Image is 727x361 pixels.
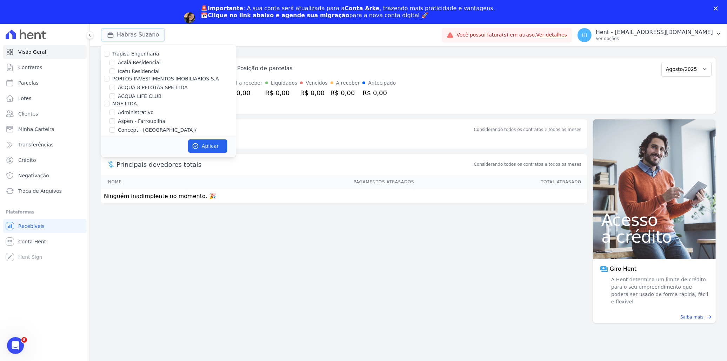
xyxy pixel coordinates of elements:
[101,134,587,149] p: Sem saldo devedor no momento. 🎉
[18,79,39,86] span: Parcelas
[18,110,38,117] span: Clientes
[3,76,87,90] a: Parcelas
[208,12,349,19] b: Clique no link abaixo e agende sua migração
[3,107,87,121] a: Clientes
[414,175,587,189] th: Total Atrasado
[601,211,707,228] span: Acesso
[706,314,712,320] span: east
[265,88,298,98] div: R$ 0,00
[201,5,495,19] div: : A sua conta será atualizada para a , trazendo mais praticidade e vantagens. 📅 para a nova conta...
[118,109,154,116] label: Administrativo
[3,122,87,136] a: Minha Carteira
[226,88,262,98] div: R$ 0,00
[112,76,219,81] label: PORTO5 INVESTIMENTOS IMOBILIARIOS S.A
[3,45,87,59] a: Visão Geral
[18,188,62,195] span: Troca de Arquivos
[271,79,298,87] div: Liquidados
[3,169,87,183] a: Negativação
[21,337,27,343] span: 8
[201,23,259,31] a: Agendar migração
[572,25,727,45] button: Hi Hent - [EMAIL_ADDRESS][DOMAIN_NAME] Ver opções
[118,118,165,125] label: Aspen - Farroupilha
[300,88,327,98] div: R$ 0,00
[3,235,87,249] a: Conta Hent
[456,31,567,39] span: Você possui fatura(s) em atraso.
[596,36,713,41] p: Ver opções
[3,138,87,152] a: Transferências
[101,189,587,203] td: Ninguém inadimplente no momento. 🎉
[3,153,87,167] a: Crédito
[306,79,327,87] div: Vencidos
[118,68,160,75] label: Icatu Residencial
[101,175,188,189] th: Nome
[474,161,581,168] span: Considerando todos os contratos e todos os meses
[331,88,360,98] div: R$ 0,00
[474,126,581,133] div: Considerando todos os contratos e todos os meses
[3,91,87,105] a: Lotes
[18,223,45,230] span: Recebíveis
[18,172,49,179] span: Negativação
[188,139,227,153] button: Aplicar
[610,276,709,306] span: A Hent determina um limite de crédito para o seu empreendimento que poderá ser usado de forma ráp...
[601,228,707,245] span: a crédito
[18,64,42,71] span: Contratos
[18,238,46,245] span: Conta Hent
[112,51,159,57] label: Trapisa Engenharia
[7,337,24,354] iframe: Intercom live chat
[345,5,379,12] b: Conta Arke
[536,32,567,38] a: Ver detalhes
[368,79,396,87] div: Antecipado
[116,125,473,134] div: Saldo devedor total
[680,314,703,320] span: Saiba mais
[18,126,54,133] span: Minha Carteira
[3,184,87,198] a: Troca de Arquivos
[18,157,36,164] span: Crédito
[6,208,84,216] div: Plataformas
[597,314,712,320] a: Saiba mais east
[3,60,87,74] a: Contratos
[118,93,161,100] label: ACQUA LIFE CLUB
[226,79,262,87] div: Total a receber
[3,219,87,233] a: Recebíveis
[362,88,396,98] div: R$ 0,00
[188,175,415,189] th: Pagamentos Atrasados
[201,5,243,12] b: 🚨Importante
[116,160,473,169] span: Principais devedores totais
[18,48,46,55] span: Visão Geral
[118,84,188,91] label: ACQUA 8 PELOTAS SPE LTDA
[336,79,360,87] div: A receber
[118,126,236,141] label: Concept - [GEOGRAPHIC_DATA]/ [GEOGRAPHIC_DATA]
[118,59,161,66] label: Acaiá Residencial
[184,12,195,24] img: Profile image for Adriane
[237,64,293,73] div: Posição de parcelas
[714,6,721,11] div: Fechar
[18,95,32,102] span: Lotes
[610,265,636,273] span: Giro Hent
[112,101,138,106] label: MGF LTDA.
[582,33,587,38] span: Hi
[18,141,54,148] span: Transferências
[101,28,165,41] button: Habras Suzano
[596,29,713,36] p: Hent - [EMAIL_ADDRESS][DOMAIN_NAME]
